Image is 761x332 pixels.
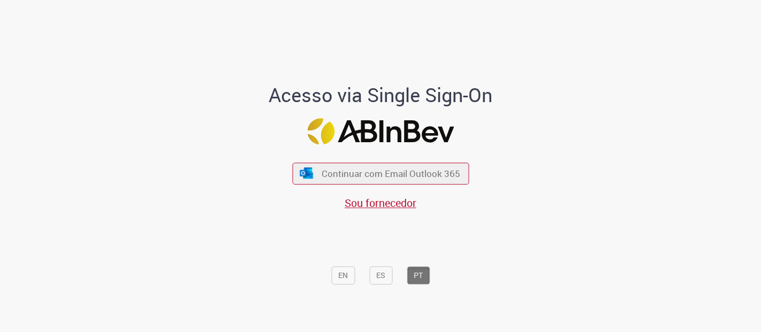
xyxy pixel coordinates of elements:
button: ES [369,266,392,284]
button: PT [407,266,430,284]
button: EN [331,266,355,284]
span: Continuar com Email Outlook 365 [322,167,460,180]
img: ícone Azure/Microsoft 360 [299,167,314,179]
a: Sou fornecedor [345,196,416,210]
h1: Acesso via Single Sign-On [232,84,529,106]
button: ícone Azure/Microsoft 360 Continuar com Email Outlook 365 [292,163,469,184]
img: Logo ABInBev [307,119,454,145]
